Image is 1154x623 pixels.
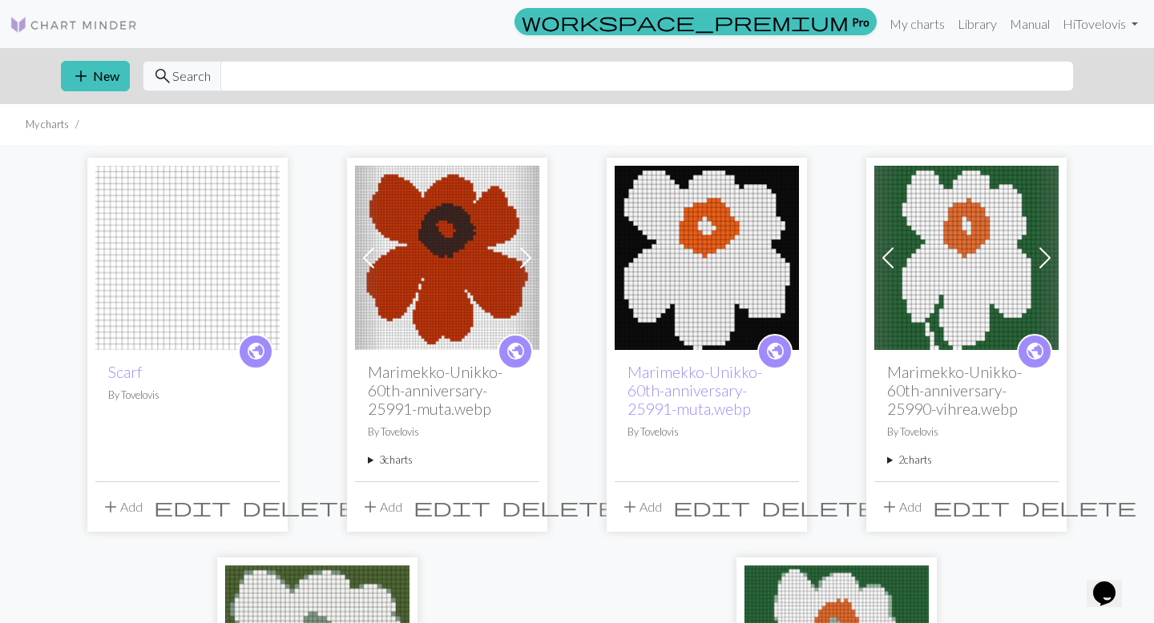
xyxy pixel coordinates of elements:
[154,497,231,516] i: Edit
[71,65,91,87] span: add
[933,497,1010,516] i: Edit
[887,363,1046,418] h2: Marimekko-Unikko-60th-anniversary-25990-vihrea.webp
[414,496,490,518] span: edit
[765,339,785,364] span: public
[108,388,267,403] p: By Tovelovis
[355,492,408,522] button: Add
[154,496,231,518] span: edit
[95,492,148,522] button: Add
[1015,492,1142,522] button: Delete
[673,496,750,518] span: edit
[927,492,1015,522] button: Edit
[26,117,69,132] li: My charts
[887,424,1046,440] p: By Tovelovis
[668,492,756,522] button: Edit
[1025,336,1045,368] i: public
[242,496,357,518] span: delete
[1087,559,1138,607] iframe: chat widget
[506,336,526,368] i: public
[874,166,1059,350] img: Marimekko-Unikko-60th-anniversary-25990-vihrea.webp
[627,424,786,440] p: By Tovelovis
[522,10,849,33] span: workspace_premium
[1056,8,1144,40] a: HiTovelovis
[933,496,1010,518] span: edit
[874,492,927,522] button: Add
[1003,8,1056,40] a: Manual
[756,492,882,522] button: Delete
[95,248,280,263] a: Scarf
[498,334,533,369] a: public
[673,497,750,516] i: Edit
[1017,334,1052,369] a: public
[615,492,668,522] button: Add
[108,363,142,381] a: Scarf
[1021,496,1136,518] span: delete
[620,496,640,518] span: add
[355,248,539,263] a: SENASTE
[615,248,799,263] a: Marimekko-Unikko-60th-anniversary-25991-muta.webp
[502,496,617,518] span: delete
[757,334,793,369] a: public
[880,496,899,518] span: add
[951,8,1003,40] a: Library
[153,65,172,87] span: search
[10,15,138,34] img: Logo
[61,61,130,91] button: New
[506,339,526,364] span: public
[765,336,785,368] i: public
[361,496,380,518] span: add
[368,424,527,440] p: By Tovelovis
[496,492,623,522] button: Delete
[1025,339,1045,364] span: public
[368,363,527,418] h2: Marimekko-Unikko-60th-anniversary-25991-muta.webp
[172,66,211,86] span: Search
[95,166,280,350] img: Scarf
[238,334,273,369] a: public
[368,452,527,468] summary: 3charts
[883,8,951,40] a: My charts
[514,8,877,35] a: Pro
[414,497,490,516] i: Edit
[761,496,877,518] span: delete
[246,339,266,364] span: public
[627,363,762,418] a: Marimekko-Unikko-60th-anniversary-25991-muta.webp
[148,492,236,522] button: Edit
[615,166,799,350] img: Marimekko-Unikko-60th-anniversary-25991-muta.webp
[236,492,363,522] button: Delete
[101,496,120,518] span: add
[355,166,539,350] img: SENASTE
[408,492,496,522] button: Edit
[246,336,266,368] i: public
[874,248,1059,263] a: Marimekko-Unikko-60th-anniversary-25990-vihrea.webp
[887,452,1046,468] summary: 2charts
